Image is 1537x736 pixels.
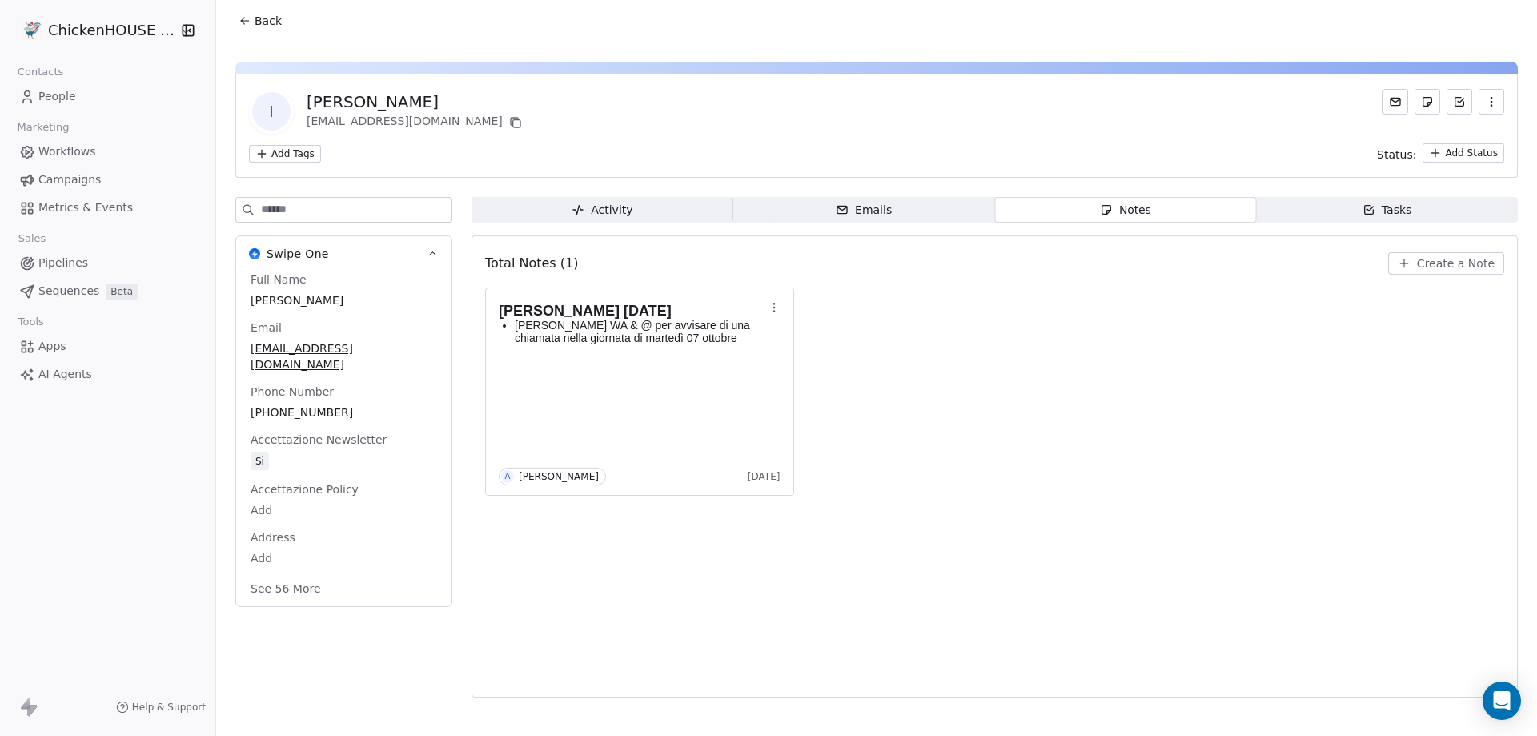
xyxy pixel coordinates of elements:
[38,255,88,271] span: Pipelines
[247,432,390,448] span: Accettazione Newsletter
[19,17,171,44] button: ChickenHOUSE snc
[1417,255,1495,271] span: Create a Note
[252,92,291,131] span: I
[251,292,437,308] span: [PERSON_NAME]
[519,471,599,482] div: [PERSON_NAME]
[13,167,203,193] a: Campaigns
[247,384,337,400] span: Phone Number
[1388,252,1504,275] button: Create a Note
[38,366,92,383] span: AI Agents
[13,83,203,110] a: People
[10,115,76,139] span: Marketing
[132,701,206,714] span: Help & Support
[38,283,99,300] span: Sequences
[11,310,50,334] span: Tools
[251,502,437,518] span: Add
[48,20,176,41] span: ChickenHOUSE snc
[255,453,264,469] div: Si
[247,529,299,545] span: Address
[249,145,321,163] button: Add Tags
[13,278,203,304] a: SequencesBeta
[11,227,53,251] span: Sales
[38,88,76,105] span: People
[10,60,70,84] span: Contacts
[247,271,310,288] span: Full Name
[499,303,764,319] h1: [PERSON_NAME] [DATE]
[572,202,632,219] div: Activity
[1423,143,1504,163] button: Add Status
[251,340,437,372] span: [EMAIL_ADDRESS][DOMAIN_NAME]
[247,320,285,336] span: Email
[1483,682,1521,720] div: Open Intercom Messenger
[236,236,451,271] button: Swipe OneSwipe One
[38,199,133,216] span: Metrics & Events
[249,248,260,259] img: Swipe One
[236,271,451,606] div: Swipe OneSwipe One
[13,250,203,276] a: Pipelines
[38,143,96,160] span: Workflows
[748,470,781,483] span: [DATE]
[106,284,138,300] span: Beta
[229,6,291,35] button: Back
[267,246,329,262] span: Swipe One
[116,701,206,714] a: Help & Support
[307,90,525,113] div: [PERSON_NAME]
[836,202,892,219] div: Emails
[247,481,362,497] span: Accettazione Policy
[485,254,578,273] span: Total Notes (1)
[307,113,525,132] div: [EMAIL_ADDRESS][DOMAIN_NAME]
[38,338,66,355] span: Apps
[505,470,511,483] div: A
[38,171,101,188] span: Campaigns
[13,139,203,165] a: Workflows
[515,319,764,344] p: [PERSON_NAME] WA & @ per avvisare di una chiamata nella giornata di martedì 07 ottobre
[251,404,437,420] span: [PHONE_NUMBER]
[13,361,203,388] a: AI Agents
[22,21,42,40] img: 4.jpg
[255,13,282,29] span: Back
[1377,147,1416,163] span: Status:
[1362,202,1412,219] div: Tasks
[13,333,203,360] a: Apps
[13,195,203,221] a: Metrics & Events
[251,550,437,566] span: Add
[241,574,331,603] button: See 56 More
